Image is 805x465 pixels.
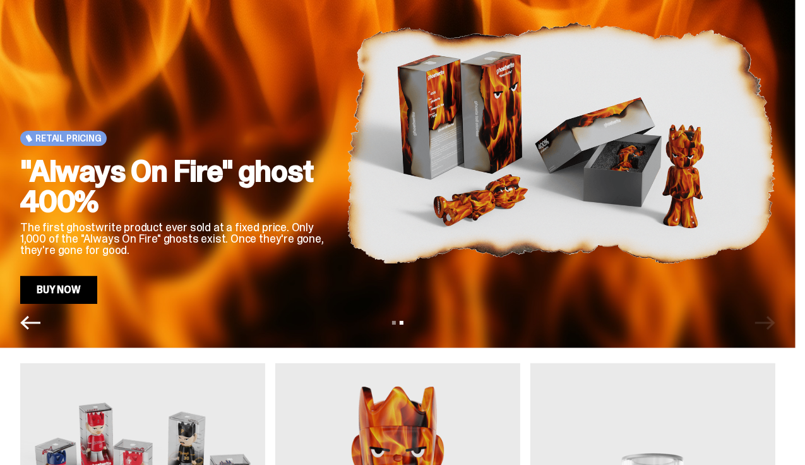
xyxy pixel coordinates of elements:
[400,321,403,325] button: View slide 2
[20,222,326,256] p: The first ghostwrite product ever sold at a fixed price. Only 1,000 of the "Always On Fire" ghost...
[20,276,97,304] a: Buy Now
[392,321,396,325] button: View slide 1
[20,313,40,333] button: Previous
[35,133,102,143] span: Retail Pricing
[20,156,326,217] h2: "Always On Fire" ghost 400%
